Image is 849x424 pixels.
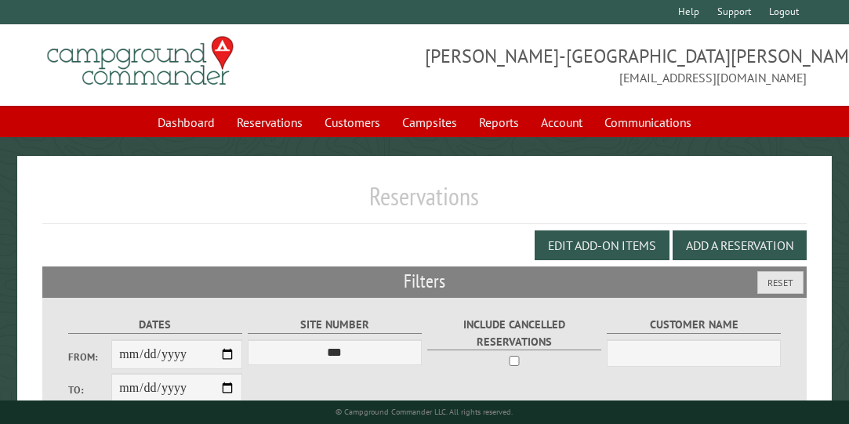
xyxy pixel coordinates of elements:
[607,316,782,334] label: Customer Name
[42,31,238,92] img: Campground Commander
[227,107,312,137] a: Reservations
[68,316,243,334] label: Dates
[393,107,466,137] a: Campsites
[535,230,669,260] button: Edit Add-on Items
[427,316,602,350] label: Include Cancelled Reservations
[470,107,528,137] a: Reports
[248,316,423,334] label: Site Number
[68,350,112,364] label: From:
[595,107,701,137] a: Communications
[315,107,390,137] a: Customers
[42,266,807,296] h2: Filters
[673,230,807,260] button: Add a Reservation
[425,43,807,87] span: [PERSON_NAME]-[GEOGRAPHIC_DATA][PERSON_NAME] [EMAIL_ADDRESS][DOMAIN_NAME]
[148,107,224,137] a: Dashboard
[757,271,804,294] button: Reset
[336,407,513,417] small: © Campground Commander LLC. All rights reserved.
[532,107,592,137] a: Account
[42,181,807,224] h1: Reservations
[68,382,112,397] label: To:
